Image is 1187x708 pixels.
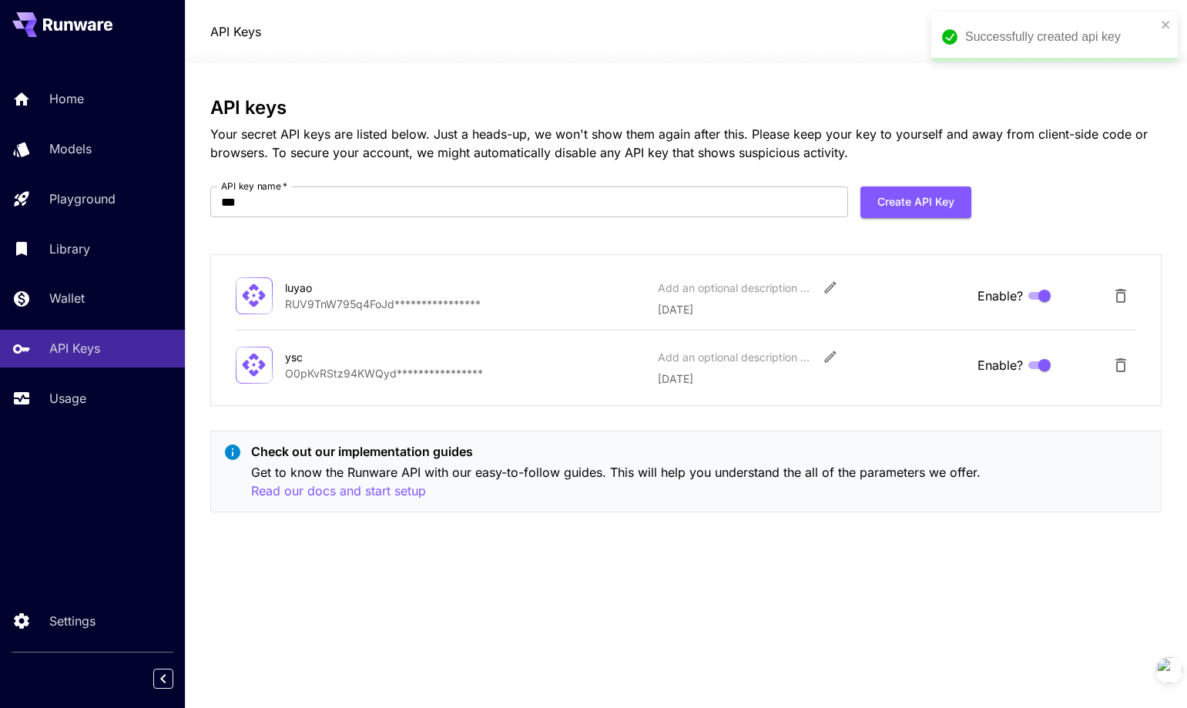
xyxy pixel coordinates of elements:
[658,349,812,365] div: Add an optional description or comment
[1105,350,1136,381] button: Delete API Key
[816,343,844,371] button: Edit
[816,273,844,301] button: Edit
[49,289,85,307] p: Wallet
[49,339,100,357] p: API Keys
[860,186,971,218] button: Create API Key
[977,356,1023,374] span: Enable?
[251,442,1149,461] p: Check out our implementation guides
[49,190,116,208] p: Playground
[977,287,1023,305] span: Enable?
[49,389,86,408] p: Usage
[49,89,84,108] p: Home
[221,180,287,193] label: API key name
[965,28,1156,46] div: Successfully created api key
[285,280,439,296] div: luyao
[210,22,261,41] nav: breadcrumb
[49,612,96,630] p: Settings
[251,463,1149,501] p: Get to know the Runware API with our easy-to-follow guides. This will help you understand the all...
[210,125,1162,162] p: Your secret API keys are listed below. Just a heads-up, we won't show them again after this. Plea...
[49,139,92,158] p: Models
[658,280,812,296] div: Add an optional description or comment
[251,482,426,501] button: Read our docs and start setup
[1105,280,1136,311] button: Delete API Key
[49,240,90,258] p: Library
[1161,18,1172,31] button: close
[658,301,966,317] p: [DATE]
[153,669,173,689] button: Collapse sidebar
[165,665,185,693] div: Collapse sidebar
[210,97,1162,119] h3: API keys
[285,349,439,365] div: ysc
[210,22,261,41] a: API Keys
[658,371,966,387] p: [DATE]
